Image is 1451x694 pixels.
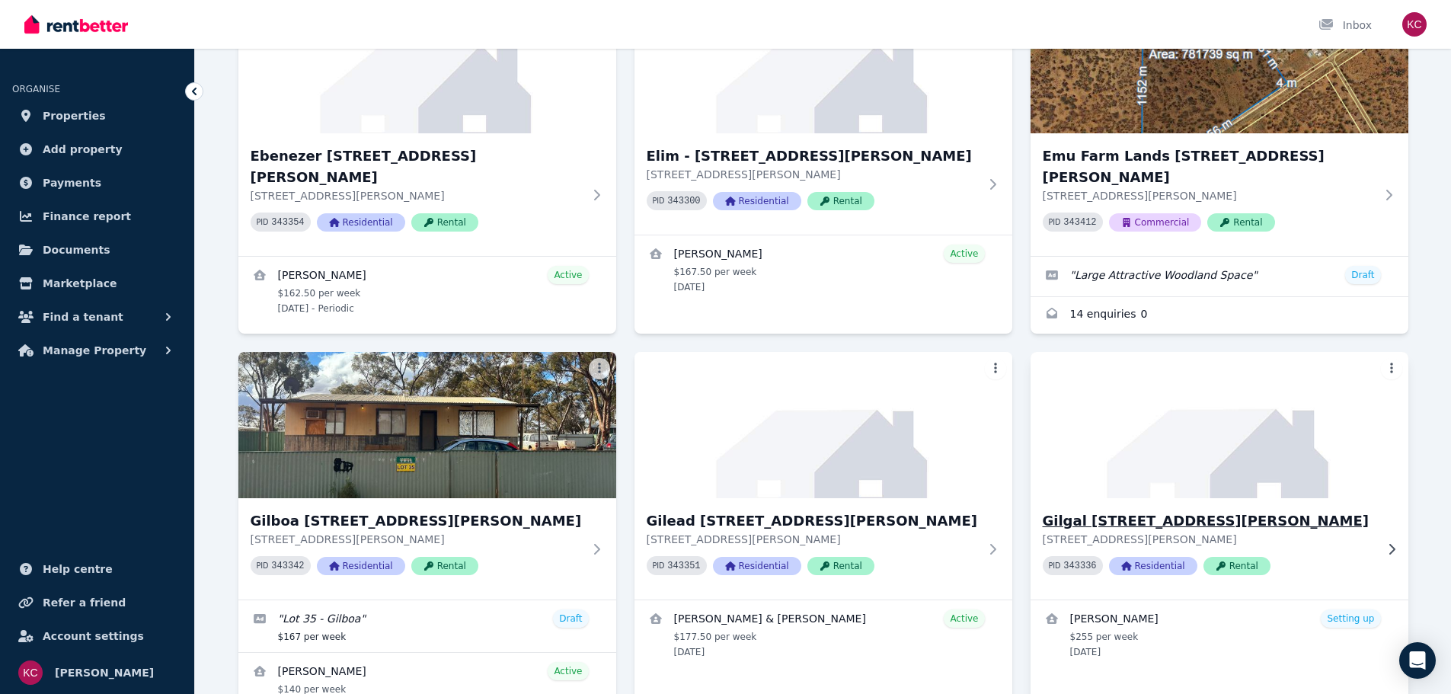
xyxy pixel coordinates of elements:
a: View details for Jamillah Green [1031,600,1408,667]
h3: Ebenezer [STREET_ADDRESS][PERSON_NAME] [251,146,583,188]
a: Gilboa Lot 35/1 Sharpe Drive, Mount BurgesGilboa [STREET_ADDRESS][PERSON_NAME][STREET_ADDRESS][PE... [238,352,616,600]
code: 343300 [667,196,700,206]
a: View details for Aaron Slater & Amber Harris [634,600,1012,667]
span: Account settings [43,627,144,645]
code: 343354 [271,217,304,228]
small: PID [257,218,269,226]
button: More options [1381,358,1402,379]
button: Find a tenant [12,302,182,332]
a: View details for Vivian Greenmount [238,257,616,324]
span: Residential [713,192,801,210]
img: RentBetter [24,13,128,36]
button: More options [985,358,1006,379]
small: PID [1049,561,1061,570]
span: Properties [43,107,106,125]
span: Manage Property [43,341,146,360]
span: Rental [411,213,478,232]
p: [STREET_ADDRESS][PERSON_NAME] [251,188,583,203]
a: View details for Darren Indrich [634,235,1012,302]
a: Refer a friend [12,587,182,618]
h3: Elim - [STREET_ADDRESS][PERSON_NAME] [647,146,979,167]
span: Marketplace [43,274,117,293]
div: Inbox [1318,18,1372,33]
span: Refer a friend [43,593,126,612]
small: PID [653,561,665,570]
button: Manage Property [12,335,182,366]
a: Add property [12,134,182,165]
span: ORGANISE [12,84,60,94]
a: Edit listing: Large Attractive Woodland Space [1031,257,1408,296]
code: 343342 [271,561,304,571]
img: Gilgal Lot 33/1 Sharpe Drive, Mount Burges [1021,348,1417,502]
a: Properties [12,101,182,131]
img: Gilboa Lot 35/1 Sharpe Drive, Mount Burges [238,352,616,498]
p: [STREET_ADDRESS][PERSON_NAME] [647,167,979,182]
p: [STREET_ADDRESS][PERSON_NAME] [647,532,979,547]
span: Residential [1109,557,1197,575]
span: Rental [411,557,478,575]
a: Payments [12,168,182,198]
span: Rental [807,557,874,575]
p: [STREET_ADDRESS][PERSON_NAME] [251,532,583,547]
h3: Gilboa [STREET_ADDRESS][PERSON_NAME] [251,510,583,532]
a: Help centre [12,554,182,584]
p: [STREET_ADDRESS][PERSON_NAME] [1043,532,1375,547]
span: Residential [317,557,405,575]
h3: Gilead [STREET_ADDRESS][PERSON_NAME] [647,510,979,532]
span: Documents [43,241,110,259]
small: PID [1049,218,1061,226]
h3: Emu Farm Lands [STREET_ADDRESS][PERSON_NAME] [1043,146,1375,188]
span: Commercial [1109,213,1202,232]
div: Open Intercom Messenger [1399,642,1436,679]
a: Enquiries for Emu Farm Lands Lot 63/1 Sharpe Drive, Mount Burges [1031,297,1408,334]
h3: Gilgal [STREET_ADDRESS][PERSON_NAME] [1043,510,1375,532]
a: Edit listing: Lot 35 - Gilboa [238,600,616,652]
span: Help centre [43,560,113,578]
code: 343336 [1063,561,1096,571]
small: PID [653,197,665,205]
small: PID [257,561,269,570]
p: [STREET_ADDRESS][PERSON_NAME] [1043,188,1375,203]
img: Krystal Carew [1402,12,1427,37]
span: Payments [43,174,101,192]
a: Gilgal Lot 33/1 Sharpe Drive, Mount BurgesGilgal [STREET_ADDRESS][PERSON_NAME][STREET_ADDRESS][PE... [1031,352,1408,600]
span: Rental [807,192,874,210]
span: Find a tenant [43,308,123,326]
a: Marketplace [12,268,182,299]
span: [PERSON_NAME] [55,664,154,682]
button: More options [589,358,610,379]
a: Gilead Lot 40/1 Sharpe Drive, Mount BurgesGilead [STREET_ADDRESS][PERSON_NAME][STREET_ADDRESS][PE... [634,352,1012,600]
a: Documents [12,235,182,265]
span: Residential [713,557,801,575]
span: Finance report [43,207,131,225]
code: 343351 [667,561,700,571]
img: Gilead Lot 40/1 Sharpe Drive, Mount Burges [634,352,1012,498]
code: 343412 [1063,217,1096,228]
span: Rental [1207,213,1274,232]
span: Residential [317,213,405,232]
span: Rental [1203,557,1270,575]
a: Finance report [12,201,182,232]
img: Krystal Carew [18,660,43,685]
span: Add property [43,140,123,158]
a: Account settings [12,621,182,651]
